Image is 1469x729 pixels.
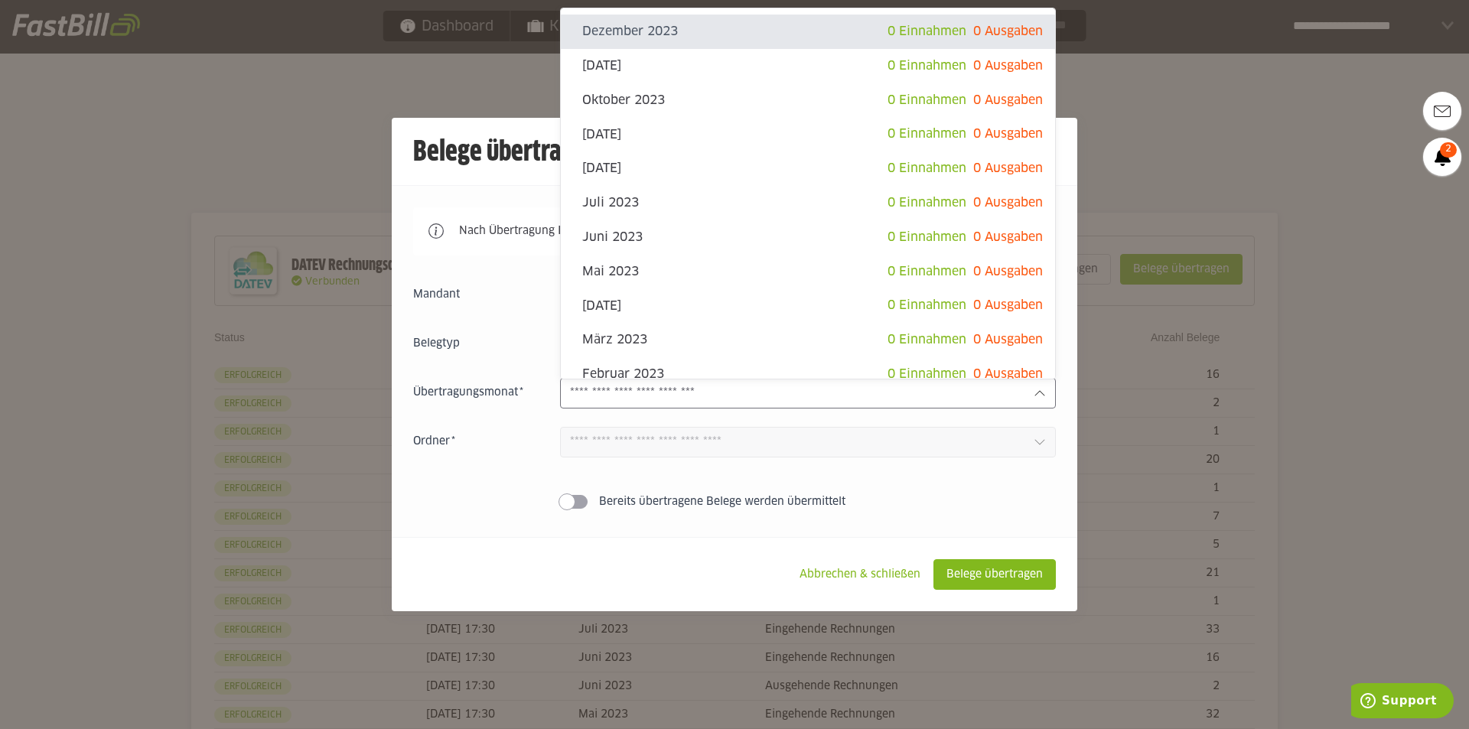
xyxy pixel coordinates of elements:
[561,151,1055,186] sl-option: [DATE]
[561,323,1055,357] sl-option: März 2023
[787,559,933,590] sl-button: Abbrechen & schließen
[888,231,966,243] span: 0 Einnahmen
[888,334,966,346] span: 0 Einnahmen
[973,265,1043,278] span: 0 Ausgaben
[933,559,1056,590] sl-button: Belege übertragen
[1351,683,1454,721] iframe: Öffnet ein Widget, in dem Sie weitere Informationen finden
[973,231,1043,243] span: 0 Ausgaben
[888,299,966,311] span: 0 Einnahmen
[888,128,966,140] span: 0 Einnahmen
[888,162,966,174] span: 0 Einnahmen
[561,49,1055,83] sl-option: [DATE]
[561,186,1055,220] sl-option: Juli 2023
[973,128,1043,140] span: 0 Ausgaben
[973,94,1043,106] span: 0 Ausgaben
[561,255,1055,289] sl-option: Mai 2023
[888,265,966,278] span: 0 Einnahmen
[561,357,1055,392] sl-option: Februar 2023
[561,117,1055,151] sl-option: [DATE]
[888,25,966,37] span: 0 Einnahmen
[973,60,1043,72] span: 0 Ausgaben
[561,15,1055,49] sl-option: Dezember 2023
[973,299,1043,311] span: 0 Ausgaben
[973,368,1043,380] span: 0 Ausgaben
[888,197,966,209] span: 0 Einnahmen
[413,494,1056,509] sl-switch: Bereits übertragene Belege werden übermittelt
[973,197,1043,209] span: 0 Ausgaben
[1440,142,1457,158] span: 2
[1423,138,1461,176] a: 2
[888,94,966,106] span: 0 Einnahmen
[561,83,1055,118] sl-option: Oktober 2023
[973,334,1043,346] span: 0 Ausgaben
[888,368,966,380] span: 0 Einnahmen
[973,25,1043,37] span: 0 Ausgaben
[973,162,1043,174] span: 0 Ausgaben
[888,60,966,72] span: 0 Einnahmen
[561,220,1055,255] sl-option: Juni 2023
[561,288,1055,323] sl-option: [DATE]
